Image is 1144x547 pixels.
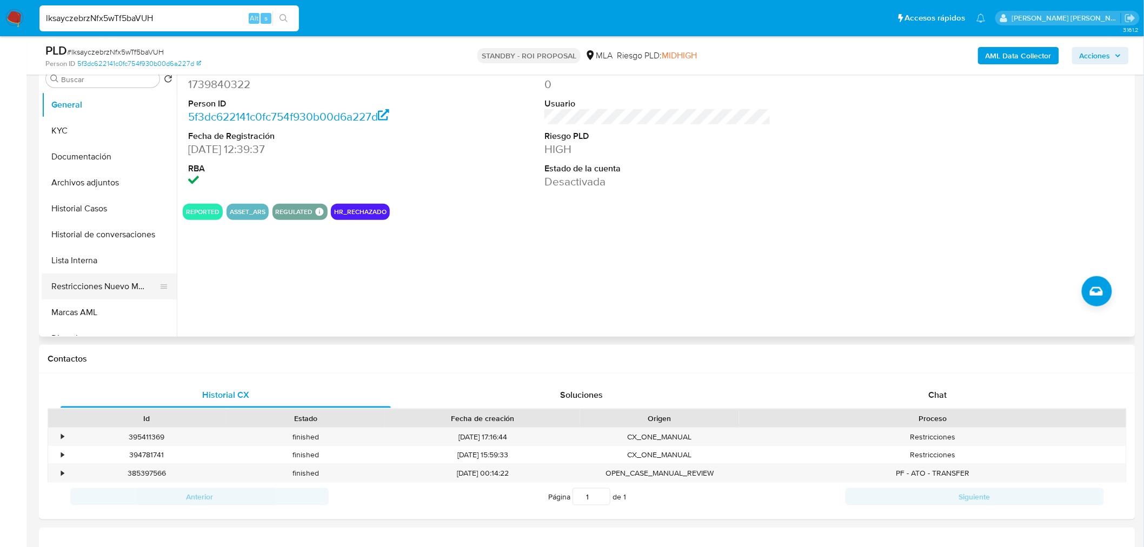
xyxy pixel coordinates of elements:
a: 5f3dc622141c0fc754f930b00d6a227d [77,59,201,69]
p: STANDBY - ROI PROPOSAL [477,48,581,63]
div: CX_ONE_MANUAL [580,428,739,446]
b: PLD [45,42,67,59]
div: 394781741 [67,446,226,464]
span: # lksayczebrzNfx5wTf5baVUH [67,46,164,57]
button: Marcas AML [42,299,177,325]
button: Historial de conversaciones [42,222,177,248]
div: Id [75,413,218,424]
div: finished [226,428,385,446]
button: Restricciones Nuevo Mundo [42,273,168,299]
button: Acciones [1072,47,1129,64]
span: Alt [250,13,258,23]
span: Página de [548,488,626,505]
a: 5f3dc622141c0fc754f930b00d6a227d [188,109,389,124]
b: Person ID [45,59,75,69]
div: finished [226,446,385,464]
button: search-icon [272,11,295,26]
h1: Contactos [48,353,1127,364]
div: • [61,468,64,478]
span: Riesgo PLD: [617,50,697,62]
div: [DATE] 15:59:33 [385,446,580,464]
span: 3.161.2 [1123,25,1139,34]
dt: RBA [188,163,415,175]
div: finished [226,464,385,482]
button: Documentación [42,144,177,170]
b: AML Data Collector [986,47,1052,64]
div: OPEN_CASE_MANUAL_REVIEW [580,464,739,482]
span: MIDHIGH [662,49,697,62]
dt: Person ID [188,98,415,110]
span: Accesos rápidos [905,12,966,24]
div: Restricciones [739,428,1126,446]
button: Volver al orden por defecto [164,75,172,86]
div: Fecha de creación [393,413,573,424]
span: s [264,13,268,23]
span: Acciones [1080,47,1110,64]
dd: HIGH [544,142,771,157]
div: [DATE] 00:14:22 [385,464,580,482]
div: • [61,450,64,460]
div: CX_ONE_MANUAL [580,446,739,464]
button: Historial Casos [42,196,177,222]
button: Archivos adjuntos [42,170,177,196]
span: Historial CX [202,389,249,401]
p: roberto.munoz@mercadolibre.com [1012,13,1121,23]
span: Soluciones [561,389,603,401]
div: Restricciones [739,446,1126,464]
div: PF - ATO - TRANSFER [739,464,1126,482]
dt: Usuario [544,98,771,110]
button: Anterior [70,488,329,505]
button: Lista Interna [42,248,177,273]
div: MLA [585,50,613,62]
div: 385397566 [67,464,226,482]
dt: Fecha de Registración [188,130,415,142]
button: Direcciones [42,325,177,351]
dd: 1739840322 [188,77,415,92]
input: Buscar [61,75,155,84]
button: KYC [42,118,177,144]
div: [DATE] 17:16:44 [385,428,580,446]
button: Siguiente [846,488,1104,505]
dd: Desactivada [544,174,771,189]
button: AML Data Collector [978,47,1059,64]
a: Salir [1125,12,1136,24]
dd: [DATE] 12:39:37 [188,142,415,157]
dd: 0 [544,77,771,92]
dt: Estado de la cuenta [544,163,771,175]
button: General [42,92,177,118]
div: • [61,432,64,442]
dt: Riesgo PLD [544,130,771,142]
div: Proceso [747,413,1119,424]
div: Origen [588,413,731,424]
div: 395411369 [67,428,226,446]
span: Chat [929,389,947,401]
button: Buscar [50,75,59,83]
span: 1 [623,491,626,502]
div: Estado [234,413,377,424]
input: Buscar usuario o caso... [39,11,299,25]
a: Notificaciones [976,14,986,23]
